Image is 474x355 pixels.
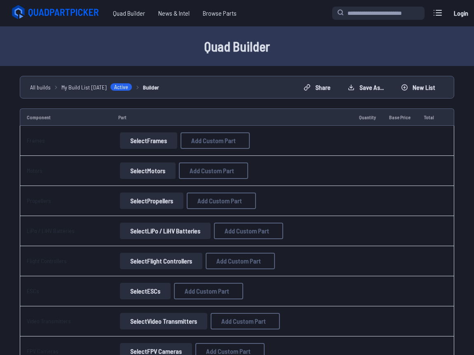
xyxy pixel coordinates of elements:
a: FPV Cameras [27,348,59,355]
button: Add Custom Part [187,193,256,209]
a: Motors [27,167,42,174]
td: Part [112,108,352,126]
a: Browse Parts [196,5,243,21]
a: ESCs [27,287,39,294]
button: SelectFlight Controllers [120,253,202,269]
span: Add Custom Part [225,228,269,234]
a: SelectFlight Controllers [118,253,204,269]
span: Add Custom Part [197,197,242,204]
a: Quad Builder [106,5,152,21]
a: Flight Controllers [27,257,67,264]
button: Add Custom Part [181,132,250,149]
a: SelectVideo Transmitters [118,313,209,329]
button: Add Custom Part [206,253,275,269]
a: SelectPropellers [118,193,185,209]
button: SelectLiPo / LiHV Batteries [120,223,211,239]
a: News & Intel [152,5,196,21]
a: Propellers [27,197,51,204]
button: Add Custom Part [179,162,248,179]
a: SelectFrames [118,132,179,149]
button: SelectMotors [120,162,176,179]
span: My Build List [DATE] [61,83,107,92]
button: SelectFrames [120,132,177,149]
button: Share [297,81,338,94]
a: LiPo / LiHV Batteries [27,227,75,234]
a: My Build List [DATE]Active [61,83,132,92]
span: Active [110,83,132,91]
button: Add Custom Part [214,223,283,239]
td: Total [417,108,441,126]
a: Builder [143,83,159,92]
a: SelectMotors [118,162,177,179]
td: Base Price [382,108,417,126]
td: Quantity [352,108,382,126]
button: Add Custom Part [211,313,280,329]
a: All builds [30,83,51,92]
span: Add Custom Part [191,137,236,144]
a: Frames [27,137,45,144]
a: Video Transmitters [27,317,71,324]
a: Login [451,5,471,21]
span: Add Custom Part [221,318,266,324]
span: Add Custom Part [216,258,261,264]
button: SelectESCs [120,283,171,299]
button: Add Custom Part [174,283,243,299]
span: Add Custom Part [185,288,229,294]
td: Component [20,108,112,126]
span: Add Custom Part [190,167,234,174]
button: New List [394,81,442,94]
button: SelectPropellers [120,193,183,209]
span: Add Custom Part [206,348,251,355]
h1: Quad Builder [10,36,464,56]
button: Save as... [341,81,391,94]
button: SelectVideo Transmitters [120,313,207,329]
a: SelectLiPo / LiHV Batteries [118,223,212,239]
a: SelectESCs [118,283,172,299]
